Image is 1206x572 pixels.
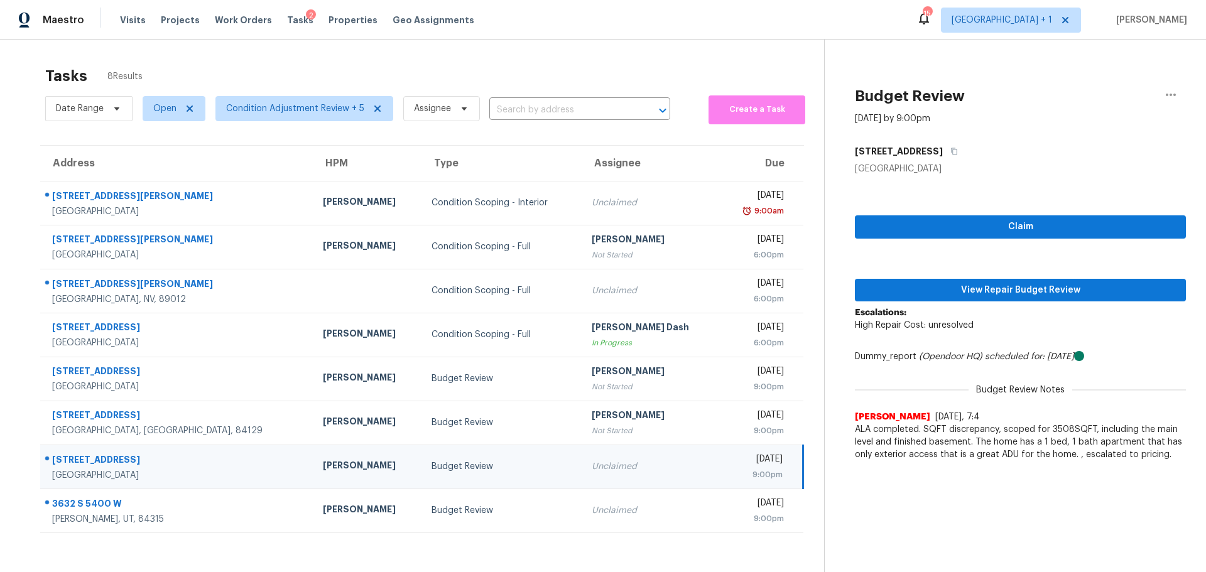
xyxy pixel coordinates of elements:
div: Not Started [592,424,709,437]
button: Copy Address [943,140,960,163]
th: Assignee [582,146,719,181]
div: 3632 S 5400 W [52,497,303,513]
h5: [STREET_ADDRESS] [855,145,943,158]
span: Assignee [414,102,451,115]
div: [PERSON_NAME] [323,415,412,431]
input: Search by address [489,100,635,120]
i: scheduled for: [DATE] [985,352,1074,361]
span: [DATE], 7:4 [935,413,980,421]
div: 15 [923,8,932,20]
button: View Repair Budget Review [855,279,1186,302]
div: [PERSON_NAME] [323,371,412,387]
div: [PERSON_NAME] [323,459,412,475]
th: Type [421,146,581,181]
span: Open [153,102,177,115]
div: [PERSON_NAME] [592,233,709,249]
span: Projects [161,14,200,26]
div: 6:00pm [729,249,784,261]
span: ALA completed. SQFT discrepancy, scoped for 3508SQFT, including the main level and finished basem... [855,423,1186,461]
th: HPM [313,146,422,181]
div: Not Started [592,249,709,261]
span: View Repair Budget Review [865,283,1176,298]
div: [DATE] [729,365,784,380]
th: Address [40,146,313,181]
div: 9:00pm [729,512,784,525]
div: Budget Review [432,460,571,473]
span: Visits [120,14,146,26]
div: 6:00pm [729,337,784,349]
div: [STREET_ADDRESS][PERSON_NAME] [52,278,303,293]
div: [PERSON_NAME] [323,503,412,519]
div: [DATE] [729,321,784,337]
span: Date Range [56,102,104,115]
div: In Progress [592,337,709,349]
div: Condition Scoping - Full [432,328,571,341]
div: Condition Scoping - Full [432,240,571,253]
span: Geo Assignments [393,14,474,26]
span: 8 Results [107,70,143,83]
div: [PERSON_NAME] Dash [592,321,709,337]
span: [PERSON_NAME] [1111,14,1187,26]
div: [DATE] [729,233,784,249]
span: Properties [329,14,378,26]
div: [PERSON_NAME] [323,327,412,343]
div: [PERSON_NAME] [592,409,709,424]
span: [PERSON_NAME] [855,411,930,423]
span: Create a Task [715,102,799,117]
div: [GEOGRAPHIC_DATA] [52,249,303,261]
div: 6:00pm [729,293,784,305]
h2: Budget Review [855,90,965,102]
h2: Tasks [45,70,87,82]
span: Claim [865,219,1176,235]
i: (Opendoor HQ) [919,352,982,361]
div: [PERSON_NAME] [323,239,412,255]
div: [DATE] [729,497,784,512]
div: Unclaimed [592,284,709,297]
span: Tasks [287,16,313,24]
div: [GEOGRAPHIC_DATA] [855,163,1186,175]
div: 9:00pm [729,424,784,437]
div: [PERSON_NAME] [323,195,412,211]
span: Budget Review Notes [969,384,1072,396]
div: [DATE] by 9:00pm [855,112,930,125]
div: Unclaimed [592,460,709,473]
img: Overdue Alarm Icon [742,205,752,217]
div: Condition Scoping - Full [432,284,571,297]
span: Maestro [43,14,84,26]
span: High Repair Cost: unresolved [855,321,974,330]
div: [GEOGRAPHIC_DATA] [52,337,303,349]
div: [GEOGRAPHIC_DATA], NV, 89012 [52,293,303,306]
div: [STREET_ADDRESS] [52,365,303,380]
button: Claim [855,215,1186,239]
div: 9:00pm [729,380,784,393]
b: Escalations: [855,308,906,317]
div: Budget Review [432,504,571,517]
div: [GEOGRAPHIC_DATA] [52,380,303,393]
div: [DATE] [729,189,784,205]
div: Not Started [592,380,709,393]
div: 9:00am [752,205,784,217]
button: Create a Task [709,95,805,124]
span: [GEOGRAPHIC_DATA] + 1 [952,14,1052,26]
div: Dummy_report [855,350,1186,363]
div: Unclaimed [592,504,709,517]
button: Open [654,102,671,119]
div: [GEOGRAPHIC_DATA] [52,205,303,218]
div: 2 [306,9,316,22]
div: [DATE] [729,453,783,468]
div: Unclaimed [592,197,709,209]
div: [STREET_ADDRESS] [52,321,303,337]
th: Due [719,146,803,181]
span: Condition Adjustment Review + 5 [226,102,364,115]
div: [GEOGRAPHIC_DATA] [52,469,303,482]
div: [STREET_ADDRESS] [52,409,303,424]
div: [GEOGRAPHIC_DATA], [GEOGRAPHIC_DATA], 84129 [52,424,303,437]
div: Budget Review [432,416,571,429]
div: [PERSON_NAME], UT, 84315 [52,513,303,526]
div: [STREET_ADDRESS] [52,453,303,469]
div: 9:00pm [729,468,783,481]
div: [STREET_ADDRESS][PERSON_NAME] [52,233,303,249]
div: Condition Scoping - Interior [432,197,571,209]
div: [STREET_ADDRESS][PERSON_NAME] [52,190,303,205]
div: [DATE] [729,409,784,424]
